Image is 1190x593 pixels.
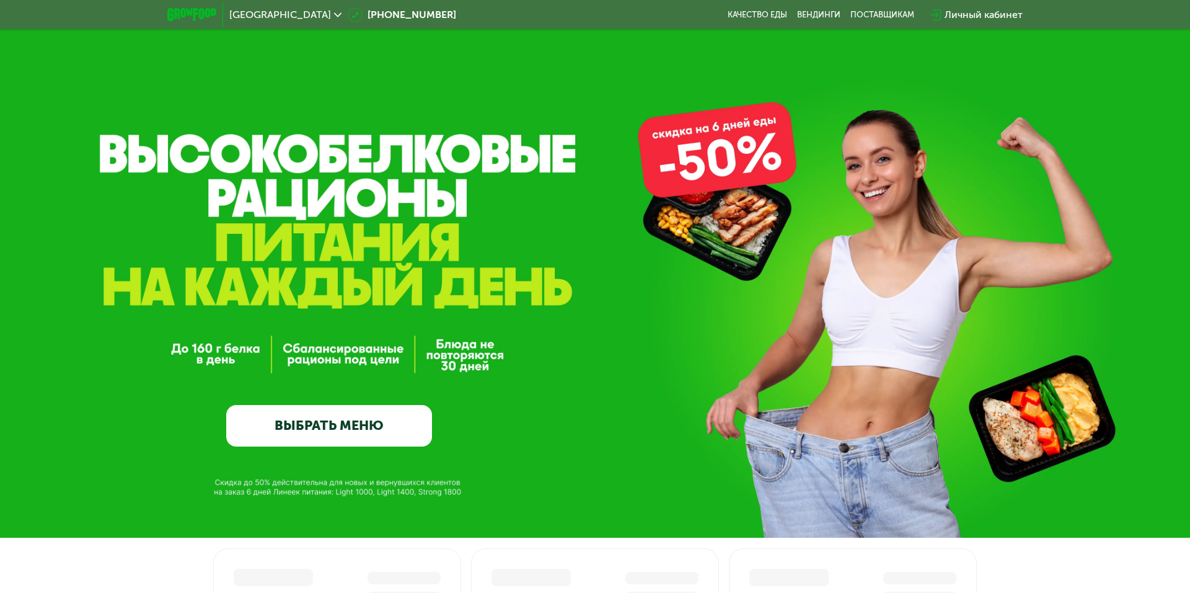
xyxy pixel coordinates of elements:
[348,7,456,22] a: [PHONE_NUMBER]
[728,10,787,20] a: Качество еды
[229,10,331,20] span: [GEOGRAPHIC_DATA]
[226,405,432,447] a: ВЫБРАТЬ МЕНЮ
[797,10,840,20] a: Вендинги
[850,10,914,20] div: поставщикам
[945,7,1023,22] div: Личный кабинет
